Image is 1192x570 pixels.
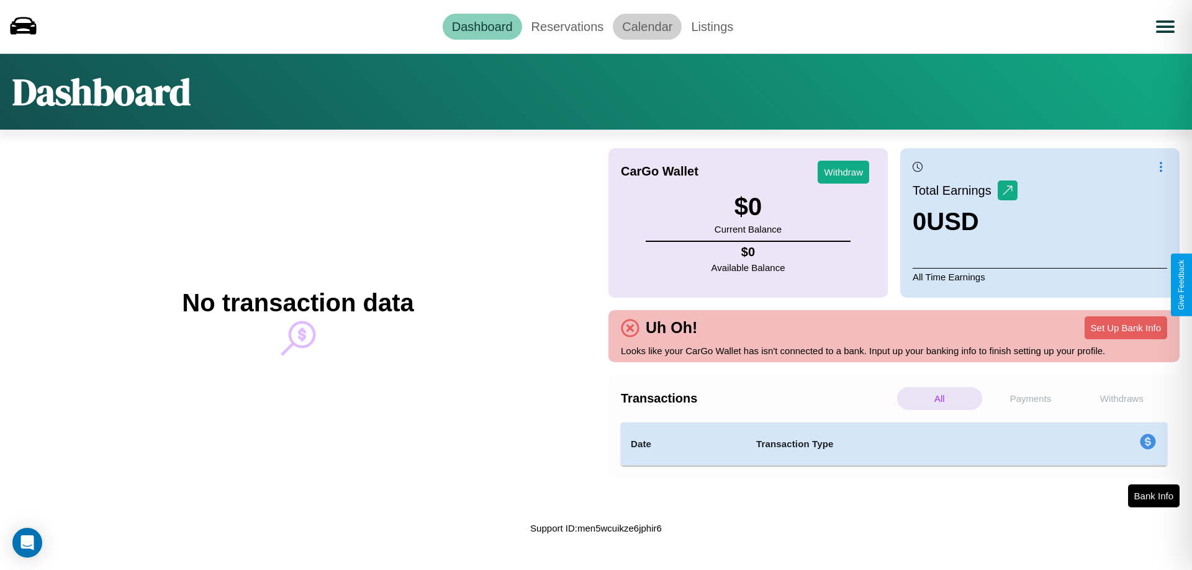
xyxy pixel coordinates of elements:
p: Support ID: men5wcuikze6jphir6 [530,520,662,537]
div: Open Intercom Messenger [12,528,42,558]
button: Open menu [1148,9,1183,44]
h1: Dashboard [12,66,191,117]
p: All Time Earnings [913,268,1167,285]
h4: $ 0 [711,245,785,259]
h2: No transaction data [182,289,413,317]
h4: Date [631,437,736,452]
a: Listings [682,14,743,40]
p: Payments [988,387,1073,410]
button: Withdraw [818,161,869,184]
p: Available Balance [711,259,785,276]
h3: 0 USD [913,208,1018,236]
div: Give Feedback [1177,260,1186,310]
button: Set Up Bank Info [1085,316,1167,339]
h4: Transaction Type [756,437,1038,452]
button: Bank Info [1128,484,1180,507]
table: simple table [621,422,1167,466]
p: Total Earnings [913,179,998,202]
h4: Transactions [621,391,894,406]
a: Calendar [613,14,682,40]
p: All [897,387,982,410]
h4: CarGo Wallet [621,164,698,179]
p: Withdraws [1079,387,1164,410]
p: Looks like your CarGo Wallet has isn't connected to a bank. Input up your banking info to finish ... [621,342,1167,359]
h3: $ 0 [715,193,782,221]
h4: Uh Oh! [639,319,703,337]
p: Current Balance [715,221,782,238]
a: Reservations [522,14,613,40]
a: Dashboard [443,14,522,40]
